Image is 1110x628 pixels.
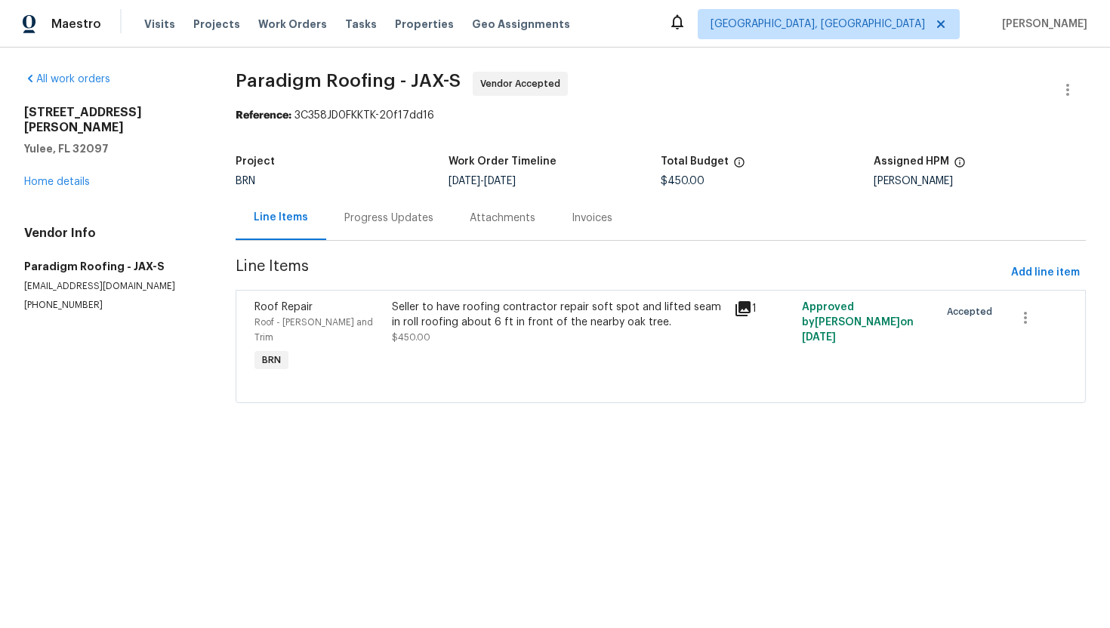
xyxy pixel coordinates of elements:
h5: Project [236,156,275,167]
span: [DATE] [449,176,480,186]
span: Properties [395,17,454,32]
span: [PERSON_NAME] [996,17,1087,32]
h5: Yulee, FL 32097 [24,141,199,156]
span: Maestro [51,17,101,32]
a: Home details [24,177,90,187]
div: Invoices [572,211,612,226]
h5: Assigned HPM [874,156,949,167]
h5: Paradigm Roofing - JAX-S [24,259,199,274]
span: BRN [256,352,287,368]
span: Visits [144,17,175,32]
span: Geo Assignments [472,17,570,32]
span: $450.00 [661,176,705,186]
h5: Total Budget [661,156,729,167]
div: Progress Updates [344,211,433,226]
span: Tasks [345,19,377,29]
span: Roof Repair [254,302,313,312]
span: Approved by [PERSON_NAME] on [802,302,914,343]
div: [PERSON_NAME] [874,176,1086,186]
span: Accepted [947,304,998,319]
div: Attachments [470,211,535,226]
span: Vendor Accepted [480,76,566,91]
div: Line Items [254,210,308,225]
div: 3C358JD0FKKTK-20f17dd16 [236,108,1086,123]
span: Paradigm Roofing - JAX-S [236,72,461,90]
p: [PHONE_NUMBER] [24,299,199,312]
span: - [449,176,516,186]
button: Add line item [1005,259,1086,287]
span: [GEOGRAPHIC_DATA], [GEOGRAPHIC_DATA] [711,17,925,32]
span: [DATE] [484,176,516,186]
span: [DATE] [802,332,836,343]
span: Work Orders [258,17,327,32]
a: All work orders [24,74,110,85]
h5: Work Order Timeline [449,156,557,167]
b: Reference: [236,110,291,121]
span: Add line item [1011,263,1080,282]
div: Seller to have roofing contractor repair soft spot and lifted seam in roll roofing about 6 ft in ... [392,300,725,330]
span: $450.00 [392,333,430,342]
p: [EMAIL_ADDRESS][DOMAIN_NAME] [24,280,199,293]
div: 1 [734,300,794,318]
span: The total cost of line items that have been proposed by Opendoor. This sum includes line items th... [733,156,745,176]
span: Line Items [236,259,1005,287]
span: The hpm assigned to this work order. [954,156,966,176]
span: BRN [236,176,255,186]
h2: [STREET_ADDRESS][PERSON_NAME] [24,105,199,135]
h4: Vendor Info [24,226,199,241]
span: Projects [193,17,240,32]
span: Roof - [PERSON_NAME] and Trim [254,318,373,342]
